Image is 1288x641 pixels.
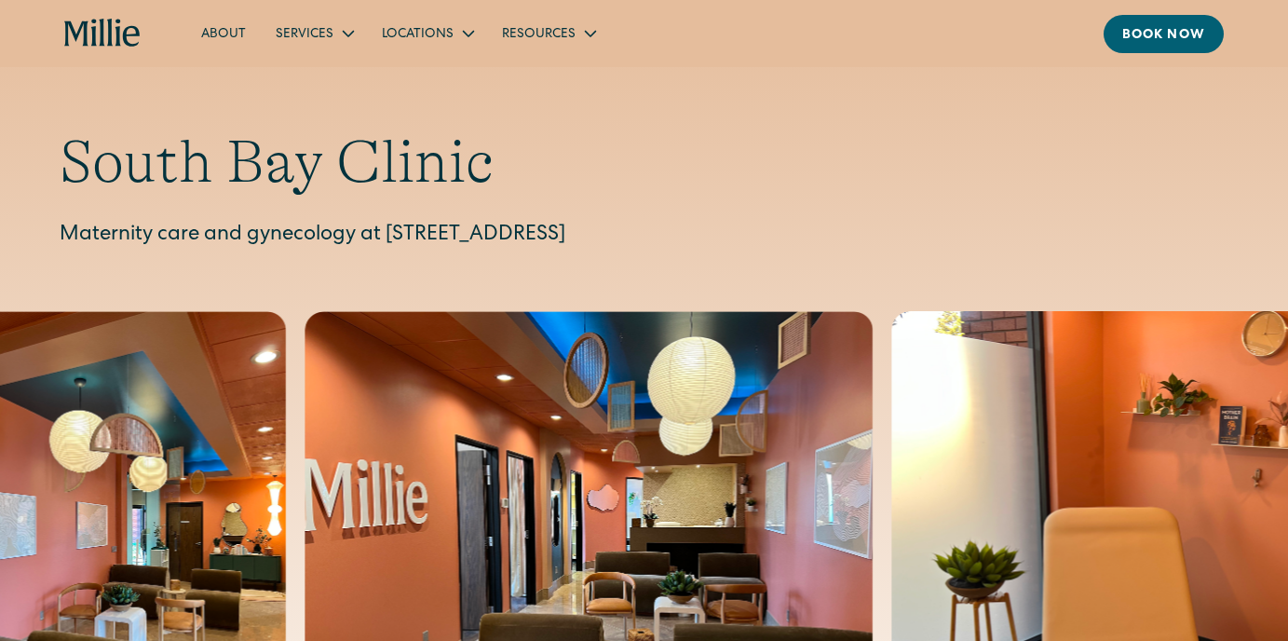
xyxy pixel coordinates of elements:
a: About [186,18,261,48]
p: Maternity care and gynecology at [STREET_ADDRESS] [60,221,1228,252]
div: Book now [1122,26,1205,46]
a: Book now [1104,15,1224,53]
div: Resources [487,18,609,48]
div: Services [276,25,333,45]
a: home [64,19,141,48]
div: Locations [367,18,487,48]
div: Resources [502,25,576,45]
div: Locations [382,25,454,45]
h1: South Bay Clinic [60,127,1228,198]
div: Services [261,18,367,48]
